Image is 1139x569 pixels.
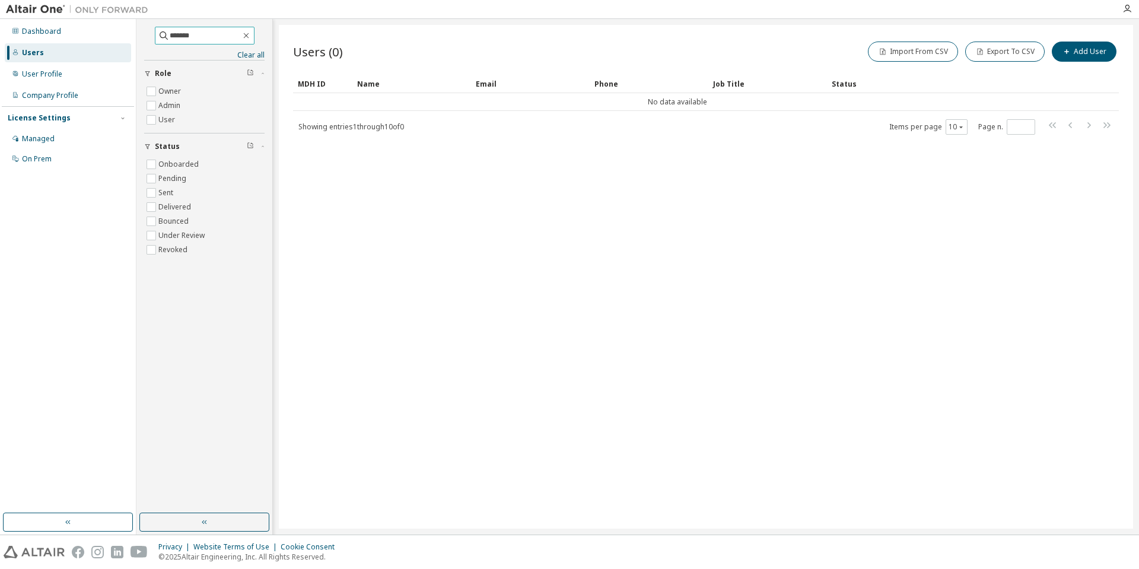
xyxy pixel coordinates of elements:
[476,74,585,93] div: Email
[158,552,342,562] p: © 2025 Altair Engineering, Inc. All Rights Reserved.
[158,157,201,171] label: Onboarded
[22,69,62,79] div: User Profile
[158,243,190,257] label: Revoked
[6,4,154,15] img: Altair One
[158,113,177,127] label: User
[832,74,1057,93] div: Status
[298,74,348,93] div: MDH ID
[247,69,254,78] span: Clear filter
[111,546,123,558] img: linkedin.svg
[158,98,183,113] label: Admin
[298,122,404,132] span: Showing entries 1 through 10 of 0
[868,42,958,62] button: Import From CSV
[144,50,265,60] a: Clear all
[247,142,254,151] span: Clear filter
[594,74,704,93] div: Phone
[281,542,342,552] div: Cookie Consent
[158,214,191,228] label: Bounced
[978,119,1035,135] span: Page n.
[91,546,104,558] img: instagram.svg
[1052,42,1116,62] button: Add User
[965,42,1045,62] button: Export To CSV
[158,171,189,186] label: Pending
[22,154,52,164] div: On Prem
[8,113,71,123] div: License Settings
[155,69,171,78] span: Role
[144,61,265,87] button: Role
[22,27,61,36] div: Dashboard
[22,134,55,144] div: Managed
[357,74,466,93] div: Name
[131,546,148,558] img: youtube.svg
[713,74,822,93] div: Job Title
[158,186,176,200] label: Sent
[72,546,84,558] img: facebook.svg
[22,91,78,100] div: Company Profile
[144,133,265,160] button: Status
[158,228,207,243] label: Under Review
[949,122,965,132] button: 10
[22,48,44,58] div: Users
[155,142,180,151] span: Status
[293,93,1062,111] td: No data available
[158,84,183,98] label: Owner
[193,542,281,552] div: Website Terms of Use
[889,119,968,135] span: Items per page
[158,542,193,552] div: Privacy
[4,546,65,558] img: altair_logo.svg
[293,43,343,60] span: Users (0)
[158,200,193,214] label: Delivered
